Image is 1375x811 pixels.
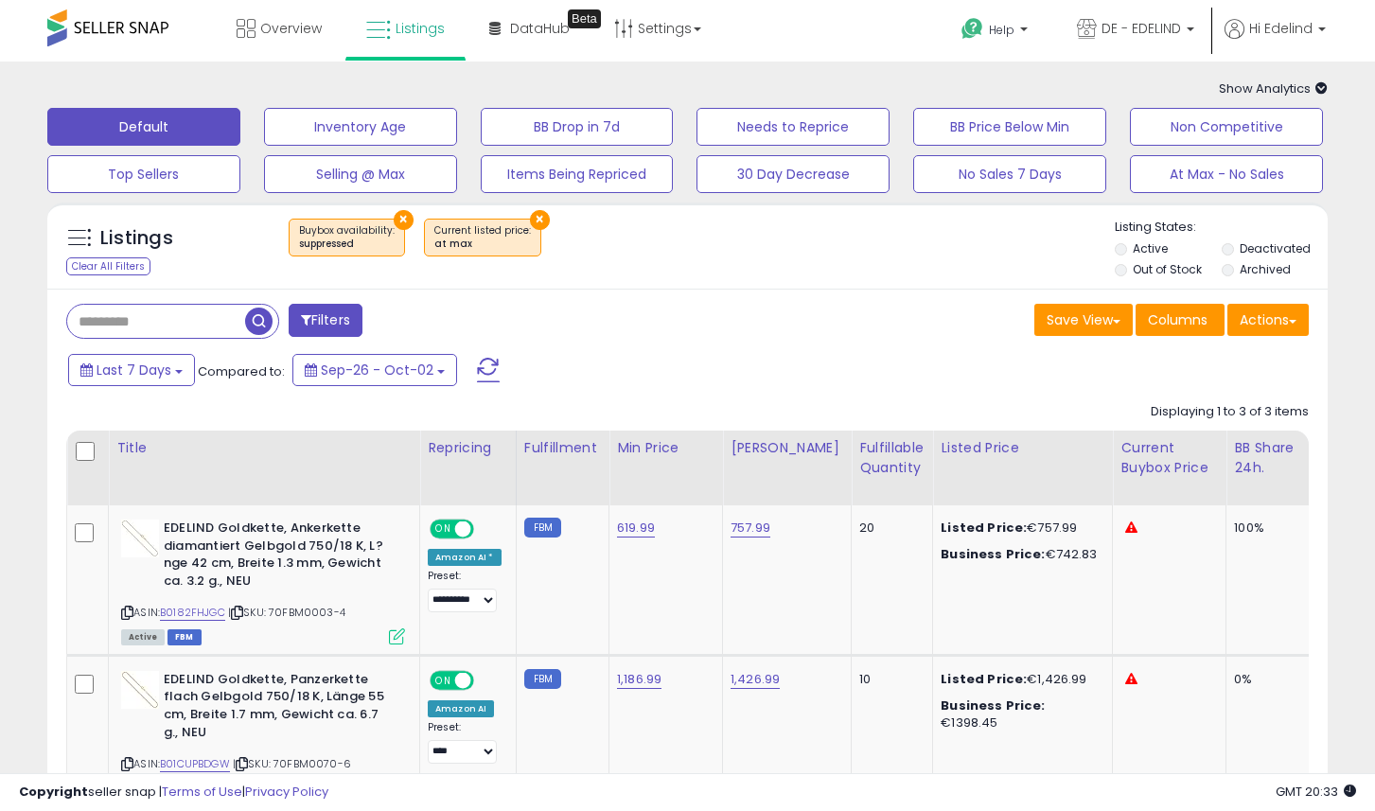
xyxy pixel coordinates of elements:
[1240,240,1311,256] label: Deactivated
[1151,403,1309,421] div: Displaying 1 to 3 of 3 items
[68,354,195,386] button: Last 7 Days
[941,519,1027,537] b: Listed Price:
[289,304,362,337] button: Filters
[47,155,240,193] button: Top Sellers
[434,223,531,252] span: Current listed price :
[160,756,230,772] a: B01CUPBDGW
[100,225,173,252] h5: Listings
[160,605,225,621] a: B0182FHJGC
[941,546,1098,563] div: €742.83
[941,438,1104,458] div: Listed Price
[617,519,655,538] a: 619.99
[292,354,457,386] button: Sep-26 - Oct-02
[1136,304,1225,336] button: Columns
[1133,240,1168,256] label: Active
[1120,438,1218,478] div: Current Buybox Price
[989,22,1014,38] span: Help
[696,155,890,193] button: 30 Day Decrease
[481,108,674,146] button: BB Drop in 7d
[164,520,394,594] b: EDELIND Goldkette, Ankerkette diamantiert Gelbgold 750/18 K, L?nge 42 cm, Breite 1.3 mm, Gewicht ...
[941,520,1098,537] div: €757.99
[1130,108,1323,146] button: Non Competitive
[524,518,561,538] small: FBM
[162,783,242,801] a: Terms of Use
[428,721,502,764] div: Preset:
[617,670,661,689] a: 1,186.99
[859,438,925,478] div: Fulfillable Quantity
[198,362,285,380] span: Compared to:
[1249,19,1313,38] span: Hi Edelind
[434,238,531,251] div: at max
[1234,520,1296,537] div: 100%
[1133,261,1202,277] label: Out of Stock
[530,210,550,230] button: ×
[121,671,159,709] img: 41V7bZUhr5L._SL40_.jpg
[245,783,328,801] a: Privacy Policy
[299,223,395,252] span: Buybox availability :
[696,108,890,146] button: Needs to Reprice
[946,3,1047,62] a: Help
[260,19,322,38] span: Overview
[396,19,445,38] span: Listings
[1130,155,1323,193] button: At Max - No Sales
[913,108,1106,146] button: BB Price Below Min
[299,238,395,251] div: suppressed
[1276,783,1356,801] span: 2025-10-10 20:33 GMT
[913,155,1106,193] button: No Sales 7 Days
[1034,304,1133,336] button: Save View
[394,210,414,230] button: ×
[264,155,457,193] button: Selling @ Max
[568,9,601,28] div: Tooltip anchor
[121,629,165,645] span: All listings currently available for purchase on Amazon
[19,784,328,802] div: seller snap | |
[941,696,1045,714] b: Business Price:
[66,257,150,275] div: Clear All Filters
[428,700,494,717] div: Amazon AI
[1240,261,1291,277] label: Archived
[164,671,394,746] b: EDELIND Goldkette, Panzerkette flach Gelbgold 750/18 K, Länge 55 cm, Breite 1.7 mm, Gewicht ca. 6...
[1115,219,1328,237] p: Listing States:
[233,756,351,771] span: | SKU: 70FBM0070-6
[471,521,502,538] span: OFF
[116,438,412,458] div: Title
[941,670,1027,688] b: Listed Price:
[731,438,843,458] div: [PERSON_NAME]
[167,629,202,645] span: FBM
[941,545,1045,563] b: Business Price:
[228,605,345,620] span: | SKU: 70FBM0003-4
[47,108,240,146] button: Default
[859,671,918,688] div: 10
[121,520,405,643] div: ASIN:
[1148,310,1208,329] span: Columns
[524,438,601,458] div: Fulfillment
[471,672,502,688] span: OFF
[1227,304,1309,336] button: Actions
[19,783,88,801] strong: Copyright
[481,155,674,193] button: Items Being Repriced
[428,438,508,458] div: Repricing
[432,672,455,688] span: ON
[731,670,780,689] a: 1,426.99
[524,669,561,689] small: FBM
[1234,671,1296,688] div: 0%
[859,520,918,537] div: 20
[941,697,1098,732] div: €1398.45
[97,361,171,379] span: Last 7 Days
[941,671,1098,688] div: €1,426.99
[321,361,433,379] span: Sep-26 - Oct-02
[428,570,502,612] div: Preset:
[121,520,159,557] img: 31O5XtfaX9L._SL40_.jpg
[428,549,502,566] div: Amazon AI *
[617,438,714,458] div: Min Price
[1102,19,1181,38] span: DE - EDELIND
[1234,438,1303,478] div: BB Share 24h.
[1219,79,1328,97] span: Show Analytics
[1225,19,1326,62] a: Hi Edelind
[432,521,455,538] span: ON
[264,108,457,146] button: Inventory Age
[961,17,984,41] i: Get Help
[731,519,770,538] a: 757.99
[510,19,570,38] span: DataHub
